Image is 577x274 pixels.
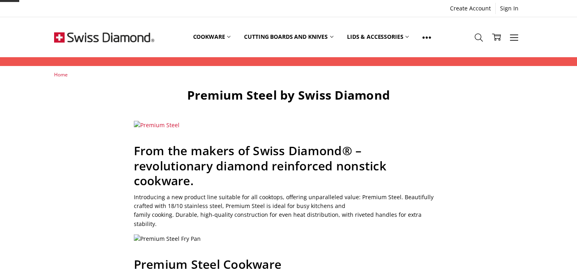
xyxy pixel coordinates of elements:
a: Show All [416,19,438,55]
a: Create Account [446,3,495,14]
h1: Premium Steel by Swiss Diamond [134,88,444,103]
p: Introducing a new product line suitable for all cooktops, offering unparalleled value: Premium St... [134,193,444,229]
img: Premium Steel [134,121,180,130]
h2: From the makers of Swiss Diamond® – revolutionary diamond reinforced nonstick cookware. [134,143,444,188]
img: Premium Steel Fry Pan [134,234,201,243]
a: Lids & Accessories [340,19,416,55]
a: Cookware [186,19,238,55]
a: Cutting boards and knives [237,19,340,55]
h2: Premium Steel Cookware [134,257,444,272]
a: Sign In [496,3,523,14]
a: Home [54,71,68,78]
img: Free Shipping On Every Order [54,17,154,57]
